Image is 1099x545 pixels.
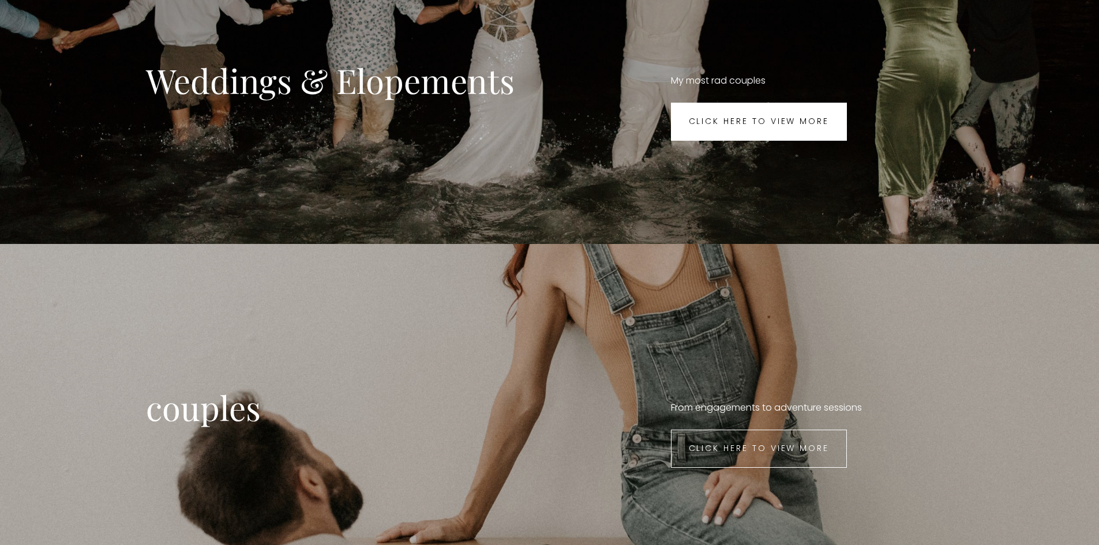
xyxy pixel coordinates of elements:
[146,386,261,429] span: couples
[762,399,772,417] span: to
[774,399,822,417] span: adventure
[146,59,292,102] span: Weddings
[300,59,328,102] span: &
[671,103,847,141] a: Click here to view more
[695,399,760,417] span: engagements
[671,72,684,90] span: My
[689,115,830,127] span: Click here to view more
[671,399,693,417] span: From
[824,399,862,417] span: sessions
[711,72,727,90] span: rad
[671,430,847,468] a: Click here to view more
[686,72,709,90] span: most
[729,72,766,90] span: couples
[689,442,830,454] span: Click here to view more
[336,59,515,102] span: Elopements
